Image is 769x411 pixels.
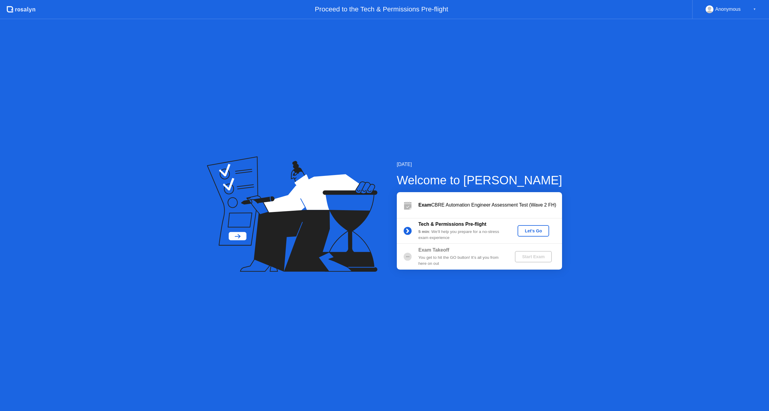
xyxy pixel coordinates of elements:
[397,161,562,168] div: [DATE]
[418,222,486,227] b: Tech & Permissions Pre-flight
[418,229,505,241] div: : We’ll help you prepare for a no-stress exam experience
[397,171,562,189] div: Welcome to [PERSON_NAME]
[520,228,547,233] div: Let's Go
[515,251,552,262] button: Start Exam
[518,225,549,237] button: Let's Go
[418,201,562,209] div: CBRE Automation Engineer Assessment Test (Wave 2 FH)
[753,5,756,13] div: ▼
[418,255,505,267] div: You get to hit the GO button! It’s all you from here on out
[418,202,431,207] b: Exam
[715,5,741,13] div: Anonymous
[418,247,449,252] b: Exam Takeoff
[517,254,549,259] div: Start Exam
[418,229,429,234] b: 5 min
